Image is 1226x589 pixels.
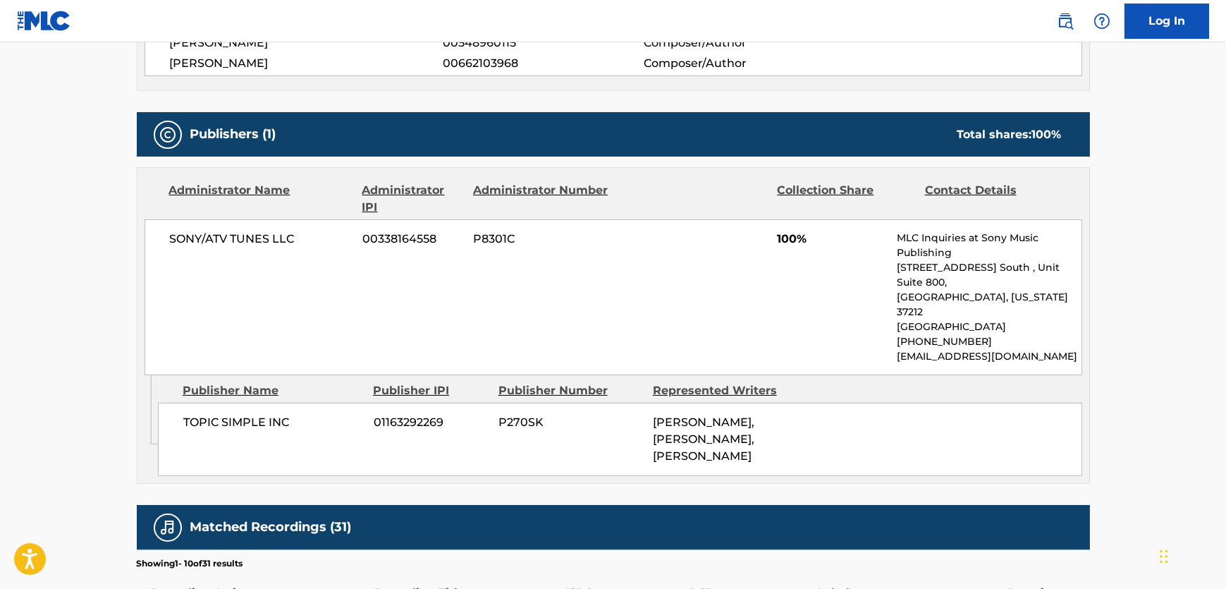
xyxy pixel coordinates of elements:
[137,557,243,570] p: Showing 1 - 10 of 31 results
[362,231,462,248] span: 00338164558
[183,382,362,399] div: Publisher Name
[1124,4,1209,39] a: Log In
[373,382,488,399] div: Publisher IPI
[498,382,642,399] div: Publisher Number
[1093,13,1110,30] img: help
[925,182,1062,216] div: Contact Details
[897,349,1081,364] p: [EMAIL_ADDRESS][DOMAIN_NAME]
[190,519,352,535] h5: Matched Recordings (31)
[1155,521,1226,589] iframe: Chat Widget
[443,35,643,51] span: 00548960115
[1051,7,1079,35] a: Public Search
[159,519,176,536] img: Matched Recordings
[644,35,826,51] span: Composer/Author
[443,55,643,72] span: 00662103968
[1057,13,1074,30] img: search
[170,55,443,72] span: [PERSON_NAME]
[653,382,797,399] div: Represented Writers
[473,231,610,248] span: P8301C
[498,414,642,431] span: P270SK
[17,11,71,31] img: MLC Logo
[473,182,610,216] div: Administrator Number
[169,182,352,216] div: Administrator Name
[190,126,276,142] h5: Publishers (1)
[777,182,914,216] div: Collection Share
[897,320,1081,334] p: [GEOGRAPHIC_DATA]
[183,414,363,431] span: TOPIC SIMPLE INC
[897,260,1081,290] p: [STREET_ADDRESS] South , Unit Suite 800,
[897,290,1081,320] p: [GEOGRAPHIC_DATA], [US_STATE] 37212
[897,231,1081,260] p: MLC Inquiries at Sony Music Publishing
[897,334,1081,349] p: [PHONE_NUMBER]
[374,414,488,431] span: 01163292269
[644,55,826,72] span: Composer/Author
[170,231,353,248] span: SONY/ATV TUNES LLC
[653,415,754,463] span: [PERSON_NAME], [PERSON_NAME], [PERSON_NAME]
[1160,535,1168,578] div: Drag
[957,126,1062,143] div: Total shares:
[777,231,886,248] span: 100%
[1032,128,1062,141] span: 100 %
[170,35,443,51] span: [PERSON_NAME]
[362,182,462,216] div: Administrator IPI
[159,126,176,143] img: Publishers
[1088,7,1116,35] div: Help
